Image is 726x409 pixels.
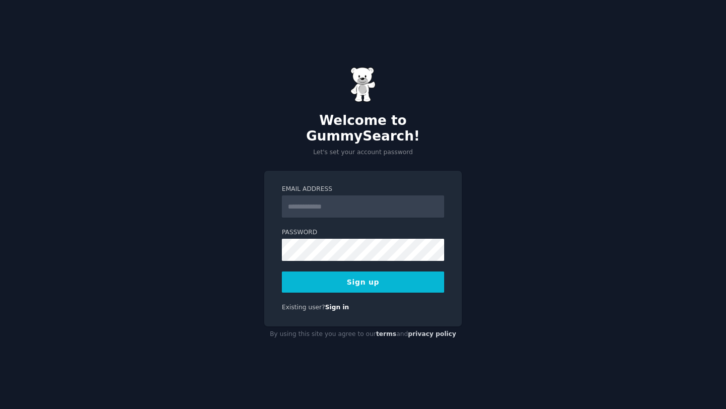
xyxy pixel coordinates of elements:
img: Gummy Bear [350,67,376,102]
a: terms [376,330,396,337]
h2: Welcome to GummySearch! [264,113,462,145]
div: By using this site you agree to our and [264,326,462,343]
button: Sign up [282,271,444,293]
p: Let's set your account password [264,148,462,157]
span: Existing user? [282,304,325,311]
label: Email Address [282,185,444,194]
a: Sign in [325,304,349,311]
a: privacy policy [408,330,456,337]
label: Password [282,228,444,237]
